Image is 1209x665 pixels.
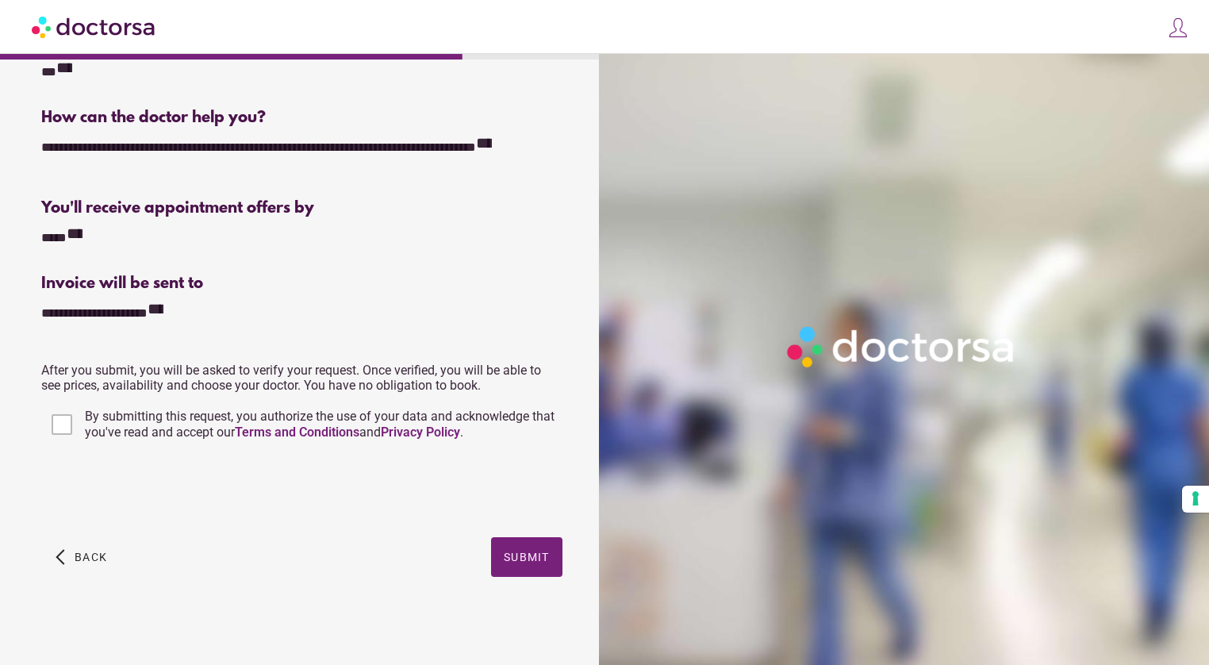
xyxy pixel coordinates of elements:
[235,425,359,440] a: Terms and Conditions
[1182,486,1209,513] button: Your consent preferences for tracking technologies
[504,551,550,563] span: Submit
[41,363,562,393] p: After you submit, you will be asked to verify your request. Once verified, you will be able to se...
[41,199,562,217] div: You'll receive appointment offers by
[41,275,562,293] div: Invoice will be sent to
[381,425,460,440] a: Privacy Policy
[41,459,282,521] iframe: reCAPTCHA
[491,537,562,577] button: Submit
[49,537,113,577] button: arrow_back_ios Back
[41,109,562,127] div: How can the doctor help you?
[85,409,555,440] span: By submitting this request, you authorize the use of your data and acknowledge that you've read a...
[1167,17,1189,39] img: icons8-customer-100.png
[32,9,157,44] img: Doctorsa.com
[781,320,1023,374] img: Logo-Doctorsa-trans-White-partial-flat.png
[75,551,107,563] span: Back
